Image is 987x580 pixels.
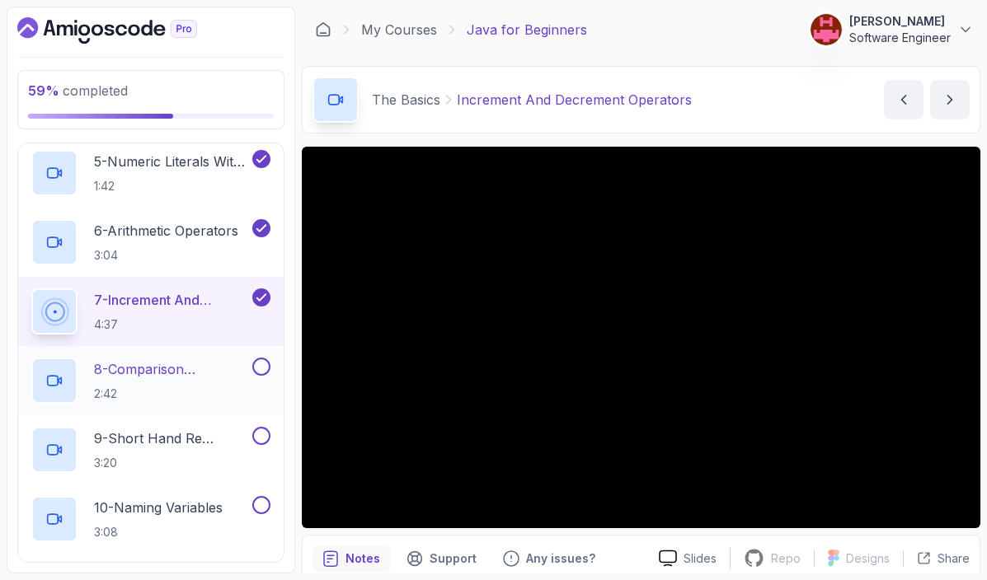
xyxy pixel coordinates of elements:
[31,496,270,542] button: 10-Naming Variables3:08
[94,290,249,310] p: 7 - Increment And Decrement Operators
[771,550,801,567] p: Repo
[302,147,980,528] iframe: 7 - Increment and Decrement Operators
[930,80,970,119] button: next content
[684,550,717,567] p: Slides
[94,178,249,194] p: 1:42
[372,90,440,110] p: The Basics
[315,21,331,38] a: Dashboard
[31,358,270,404] button: 8-Comparison Operators and Booleans2:42
[94,152,249,171] p: 5 - Numeric Literals With Underscore
[31,427,270,473] button: 9-Short Hand Re Assignment3:20
[849,13,951,30] p: [PERSON_NAME]
[94,359,249,379] p: 8 - Comparison Operators and Booleans
[94,247,238,264] p: 3:04
[811,14,842,45] img: user profile image
[493,545,605,572] button: Feedback button
[345,550,380,567] p: Notes
[526,550,595,567] p: Any issues?
[94,386,249,402] p: 2:42
[938,550,970,567] p: Share
[884,80,924,119] button: previous content
[467,20,587,40] p: Java for Beginners
[430,550,477,567] p: Support
[457,90,692,110] p: Increment And Decrement Operators
[903,550,970,567] button: Share
[397,545,486,572] button: Support button
[94,221,238,241] p: 6 - Arithmetic Operators
[94,498,223,517] p: 10 - Naming Variables
[94,455,249,471] p: 3:20
[31,150,270,196] button: 5-Numeric Literals With Underscore1:42
[361,20,437,40] a: My Courses
[313,545,390,572] button: notes button
[94,428,249,448] p: 9 - Short Hand Re Assignment
[94,316,249,333] p: 4:37
[31,288,270,334] button: 7-Increment And Decrement Operators4:37
[28,82,128,99] span: completed
[28,82,59,99] span: 59 %
[846,550,890,567] p: Designs
[17,17,235,44] a: Dashboard
[31,219,270,265] button: 6-Arithmetic Operators3:04
[810,13,974,46] button: user profile image[PERSON_NAME]Software Engineer
[849,30,951,46] p: Software Engineer
[94,524,223,540] p: 3:08
[646,550,730,567] a: Slides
